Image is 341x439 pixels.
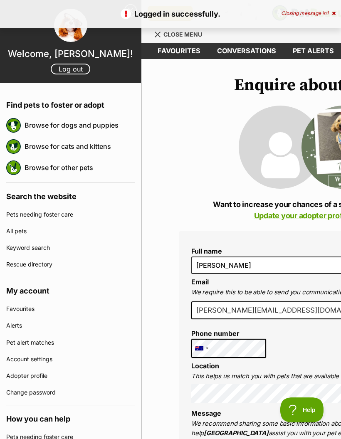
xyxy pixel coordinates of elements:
label: Message [191,409,221,417]
a: Favourites [6,301,135,317]
a: Change password [6,384,135,401]
h4: How you can help [6,405,135,429]
h4: My account [6,277,135,301]
span: Close menu [163,31,202,38]
label: Phone number [191,330,266,337]
label: Location [191,362,219,370]
img: petrescue logo [6,160,21,175]
a: Rescue directory [6,256,135,273]
img: petrescue logo [6,118,21,133]
a: Log out [51,64,90,74]
iframe: Help Scout Beacon - Open [280,397,324,422]
a: Keyword search [6,239,135,256]
a: Alerts [6,317,135,334]
h4: Find pets to foster or adopt [6,91,135,115]
a: Pet alert matches [6,334,135,351]
a: All pets [6,223,135,239]
a: Menu [154,26,208,41]
div: Australia: +61 [192,339,211,358]
a: Browse for cats and kittens [25,138,135,155]
strong: [GEOGRAPHIC_DATA] [204,429,268,437]
img: petrescue logo [6,139,21,154]
a: Browse for other pets [25,159,135,176]
a: conversations [209,43,284,59]
a: Favourites [149,43,209,59]
a: Adopter profile [6,367,135,384]
a: Pets needing foster care [6,206,135,223]
label: Email [191,278,209,286]
a: Account settings [6,351,135,367]
h4: Search the website [6,183,135,206]
a: Browse for dogs and puppies [25,116,135,134]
